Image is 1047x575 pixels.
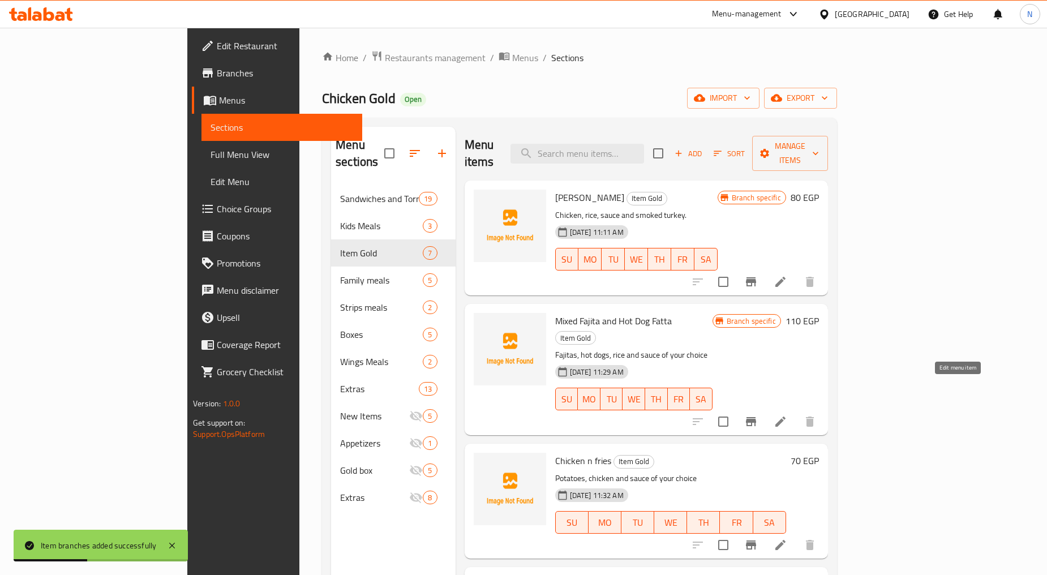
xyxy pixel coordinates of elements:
span: Full Menu View [211,148,353,161]
a: Edit menu item [774,538,787,552]
span: Edit Restaurant [217,39,353,53]
svg: Inactive section [409,491,423,504]
span: Promotions [217,256,353,270]
button: SU [555,248,579,271]
button: MO [589,511,621,534]
a: Edit menu item [774,275,787,289]
span: SU [560,391,573,407]
div: items [423,301,437,314]
div: Item Gold7 [331,239,455,267]
span: Family meals [340,273,423,287]
li: / [490,51,494,65]
img: Mixed Fajita and Hot Dog Fatta [474,313,546,385]
button: MO [578,388,600,410]
button: SU [555,511,589,534]
li: / [363,51,367,65]
span: Sort [714,147,745,160]
span: 8 [423,492,436,503]
span: Branch specific [727,192,786,203]
h6: 70 EGP [791,453,819,469]
svg: Inactive section [409,436,423,450]
div: Open [400,93,426,106]
span: Select section [646,141,670,165]
img: Chicken n fries [474,453,546,525]
span: Menus [219,93,353,107]
span: 5 [423,465,436,476]
div: New Items5 [331,402,455,430]
span: SA [758,514,782,531]
span: TH [650,391,663,407]
span: Boxes [340,328,423,341]
button: WE [654,511,687,534]
span: Item Gold [556,332,595,345]
span: Branches [217,66,353,80]
span: Mixed Fajita and Hot Dog Fatta [555,312,672,329]
span: Branch specific [722,316,780,327]
nav: Menu sections [331,181,455,516]
span: Item Gold [627,192,667,205]
span: Select all sections [377,141,401,165]
button: Add [670,145,706,162]
span: Upsell [217,311,353,324]
div: Extras [340,382,419,396]
span: 2 [423,357,436,367]
div: items [423,219,437,233]
span: SU [560,514,584,531]
p: Potatoes, chicken and sauce of your choice [555,471,786,486]
div: Item Gold [613,455,654,469]
button: WE [625,248,648,271]
span: SA [699,251,713,268]
div: Family meals5 [331,267,455,294]
span: Get support on: [193,415,245,430]
a: Menus [499,50,538,65]
div: Sandwiches and Tornilla Sandwich [340,192,419,205]
button: TU [621,511,654,534]
span: TU [605,391,619,407]
h6: 80 EGP [791,190,819,205]
span: Select to update [711,533,735,557]
button: delete [796,531,823,559]
button: MO [578,248,602,271]
div: Boxes5 [331,321,455,348]
span: Menus [512,51,538,65]
div: [GEOGRAPHIC_DATA] [835,8,909,20]
button: Add section [428,140,456,167]
span: MO [583,251,597,268]
button: SU [555,388,578,410]
a: Edit Menu [201,168,362,195]
span: 1 [423,438,436,449]
span: SU [560,251,574,268]
span: 3 [423,221,436,231]
div: Extras13 [331,375,455,402]
span: Chicken n fries [555,452,611,469]
a: Branches [192,59,362,87]
div: items [419,382,437,396]
div: Appetizers [340,436,409,450]
span: Gold box [340,464,409,477]
div: Item branches added successfully [41,539,156,552]
span: N [1027,8,1032,20]
span: FR [672,391,686,407]
button: Manage items [752,136,828,171]
span: Add item [670,145,706,162]
span: Kids Meals [340,219,423,233]
span: [DATE] 11:32 AM [565,490,628,501]
span: FR [676,251,690,268]
img: Rizo Fatteh [474,190,546,262]
div: items [423,409,437,423]
button: import [687,88,759,109]
a: Upsell [192,304,362,331]
div: items [423,491,437,504]
span: Add [673,147,703,160]
div: items [423,355,437,368]
span: TU [606,251,620,268]
span: Manage items [761,139,819,168]
span: 1.0.0 [223,396,241,411]
button: FR [671,248,694,271]
a: Edit Restaurant [192,32,362,59]
span: New Items [340,409,409,423]
svg: Inactive section [409,409,423,423]
span: [PERSON_NAME] [555,189,624,206]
